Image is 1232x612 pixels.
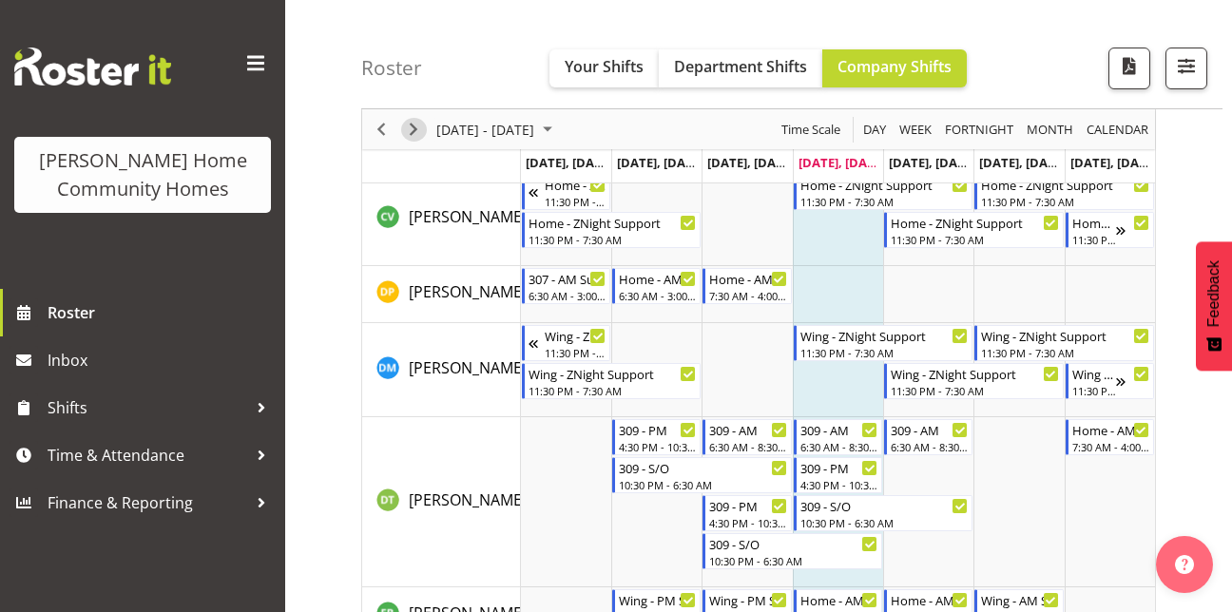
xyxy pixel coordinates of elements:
[891,439,968,454] div: 6:30 AM - 8:30 AM
[397,109,430,149] div: Next
[14,48,171,86] img: Rosterit website logo
[703,495,791,531] div: Dipika Thapa"s event - 309 - PM Begin From Wednesday, September 3, 2025 at 4:30:00 PM GMT+12:00 E...
[800,590,877,609] div: Home - AM Support 2
[545,345,606,360] div: 11:30 PM - 7:30 AM
[709,534,877,553] div: 309 - S/O
[1072,232,1116,247] div: 11:30 PM - 7:30 AM
[409,205,527,228] a: [PERSON_NAME]
[409,356,527,379] a: [PERSON_NAME]
[974,325,1154,361] div: Daniel Marticio"s event - Wing - ZNight Support Begin From Saturday, September 6, 2025 at 11:30:0...
[434,118,536,142] span: [DATE] - [DATE]
[1205,260,1222,327] span: Feedback
[1165,48,1207,89] button: Filter Shifts
[822,49,967,87] button: Company Shifts
[709,515,786,530] div: 4:30 PM - 10:30 PM
[709,420,786,439] div: 309 - AM
[362,323,521,417] td: Daniel Marticio resource
[529,364,697,383] div: Wing - ZNight Support
[619,288,696,303] div: 6:30 AM - 3:00 PM
[362,172,521,266] td: Cheenee Vargas resource
[409,281,527,302] span: [PERSON_NAME]
[942,118,1017,142] button: Fortnight
[794,419,882,455] div: Dipika Thapa"s event - 309 - AM Begin From Thursday, September 4, 2025 at 6:30:00 AM GMT+12:00 En...
[659,49,822,87] button: Department Shifts
[896,118,935,142] button: Timeline Week
[545,194,606,209] div: 11:30 PM - 7:30 AM
[799,154,885,171] span: [DATE], [DATE]
[1108,48,1150,89] button: Download a PDF of the roster according to the set date range.
[800,458,877,477] div: 309 - PM
[1072,213,1116,232] div: Home - ZNight Support
[943,118,1015,142] span: Fortnight
[794,495,973,531] div: Dipika Thapa"s event - 309 - S/O Begin From Thursday, September 4, 2025 at 10:30:00 PM GMT+12:00 ...
[981,175,1149,194] div: Home - ZNight Support
[800,420,877,439] div: 309 - AM
[891,213,1059,232] div: Home - ZNight Support
[1066,212,1154,248] div: Cheenee Vargas"s event - Home - ZNight Support Begin From Sunday, September 7, 2025 at 11:30:00 P...
[619,458,787,477] div: 309 - S/O
[703,533,882,569] div: Dipika Thapa"s event - 309 - S/O Begin From Wednesday, September 3, 2025 at 10:30:00 PM GMT+12:00...
[800,345,969,360] div: 11:30 PM - 7:30 AM
[619,439,696,454] div: 4:30 PM - 10:30 PM
[522,174,610,210] div: Cheenee Vargas"s event - Home - ZNight Support Begin From Sunday, August 31, 2025 at 11:30:00 PM ...
[861,118,888,142] span: Day
[979,154,1066,171] span: [DATE], [DATE]
[409,206,527,227] span: [PERSON_NAME]
[709,269,786,288] div: Home - AM Support 3
[619,420,696,439] div: 309 - PM
[529,383,697,398] div: 11:30 PM - 7:30 AM
[709,553,877,568] div: 10:30 PM - 6:30 AM
[1072,420,1149,439] div: Home - AM Support 3
[361,57,422,79] h4: Roster
[891,420,968,439] div: 309 - AM
[48,393,247,422] span: Shifts
[779,118,844,142] button: Time Scale
[522,212,702,248] div: Cheenee Vargas"s event - Home - ZNight Support Begin From Monday, September 1, 2025 at 11:30:00 P...
[612,268,701,304] div: Daljeet Prasad"s event - Home - AM Support 1 Begin From Tuesday, September 2, 2025 at 6:30:00 AM ...
[1072,364,1116,383] div: Wing - ZNight Support
[703,268,791,304] div: Daljeet Prasad"s event - Home - AM Support 3 Begin From Wednesday, September 3, 2025 at 7:30:00 A...
[794,325,973,361] div: Daniel Marticio"s event - Wing - ZNight Support Begin From Thursday, September 4, 2025 at 11:30:0...
[1070,154,1157,171] span: [DATE], [DATE]
[884,363,1064,399] div: Daniel Marticio"s event - Wing - ZNight Support Begin From Friday, September 5, 2025 at 11:30:00 ...
[545,326,606,345] div: Wing - ZNight Support
[362,266,521,323] td: Daljeet Prasad resource
[889,154,975,171] span: [DATE], [DATE]
[1084,118,1152,142] button: Month
[433,118,561,142] button: September 01 - 07, 2025
[612,419,701,455] div: Dipika Thapa"s event - 309 - PM Begin From Tuesday, September 2, 2025 at 4:30:00 PM GMT+12:00 End...
[709,590,786,609] div: Wing - PM Support 2
[409,488,527,511] a: [PERSON_NAME]
[884,419,972,455] div: Dipika Thapa"s event - 309 - AM Begin From Friday, September 5, 2025 at 6:30:00 AM GMT+12:00 Ends...
[619,269,696,288] div: Home - AM Support 1
[709,496,786,515] div: 309 - PM
[884,212,1064,248] div: Cheenee Vargas"s event - Home - ZNight Support Begin From Friday, September 5, 2025 at 11:30:00 P...
[1175,555,1194,574] img: help-xxl-2.png
[529,269,606,288] div: 307 - AM Support
[362,417,521,587] td: Dipika Thapa resource
[526,154,612,171] span: [DATE], [DATE]
[529,288,606,303] div: 6:30 AM - 3:00 PM
[33,146,252,203] div: [PERSON_NAME] Home Community Homes
[529,213,697,232] div: Home - ZNight Support
[522,363,702,399] div: Daniel Marticio"s event - Wing - ZNight Support Begin From Monday, September 1, 2025 at 11:30:00 ...
[981,326,1149,345] div: Wing - ZNight Support
[522,325,610,361] div: Daniel Marticio"s event - Wing - ZNight Support Begin From Sunday, August 31, 2025 at 11:30:00 PM...
[1072,439,1149,454] div: 7:30 AM - 4:00 PM
[1024,118,1077,142] button: Timeline Month
[837,56,952,77] span: Company Shifts
[707,154,794,171] span: [DATE], [DATE]
[1066,419,1154,455] div: Dipika Thapa"s event - Home - AM Support 3 Begin From Sunday, September 7, 2025 at 7:30:00 AM GMT...
[48,441,247,469] span: Time & Attendance
[619,590,696,609] div: Wing - PM Support 1
[48,346,276,374] span: Inbox
[800,496,969,515] div: 309 - S/O
[794,457,882,493] div: Dipika Thapa"s event - 309 - PM Begin From Thursday, September 4, 2025 at 4:30:00 PM GMT+12:00 En...
[981,194,1149,209] div: 11:30 PM - 7:30 AM
[619,477,787,492] div: 10:30 PM - 6:30 AM
[709,439,786,454] div: 6:30 AM - 8:30 AM
[1085,118,1150,142] span: calendar
[48,488,247,517] span: Finance & Reporting
[897,118,934,142] span: Week
[981,590,1058,609] div: Wing - AM Support 2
